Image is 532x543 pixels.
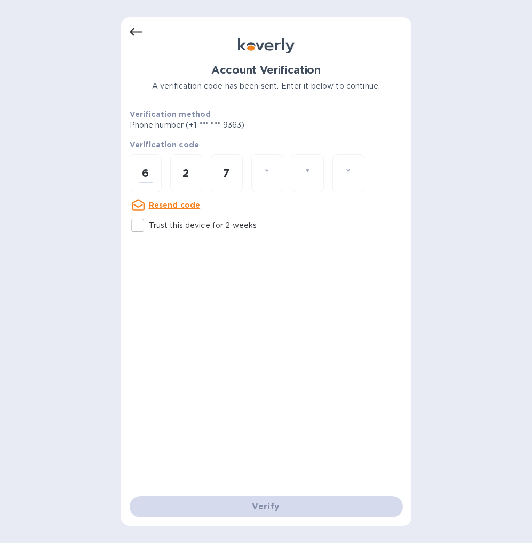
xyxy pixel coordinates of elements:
p: Verification code [130,139,403,150]
p: A verification code has been sent. Enter it below to continue. [130,81,403,92]
u: Resend code [149,201,201,209]
h1: Account Verification [130,64,403,76]
b: Verification method [130,110,211,119]
p: Phone number (+1 *** *** 9363) [130,120,327,131]
p: Trust this device for 2 weeks [149,220,257,231]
